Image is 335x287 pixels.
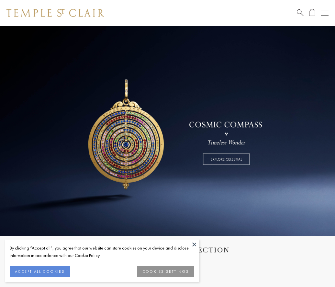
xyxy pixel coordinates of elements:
a: Search [297,9,304,17]
button: ACCEPT ALL COOKIES [10,266,70,277]
img: Temple St. Clair [6,9,104,17]
a: Open Shopping Bag [309,9,315,17]
button: Open navigation [321,9,329,17]
div: By clicking “Accept all”, you agree that our website can store cookies on your device and disclos... [10,244,194,259]
button: COOKIES SETTINGS [137,266,194,277]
